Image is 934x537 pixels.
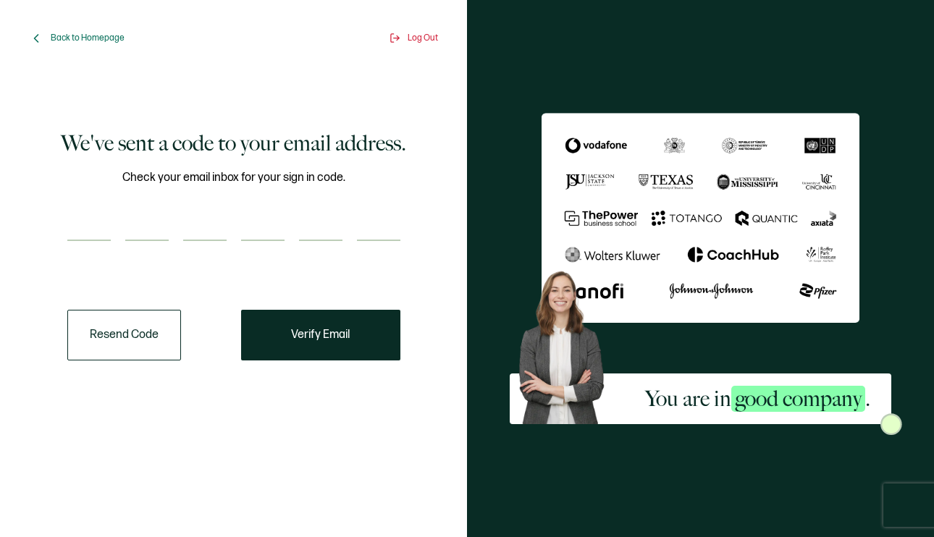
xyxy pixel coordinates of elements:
button: Resend Code [67,310,181,360]
button: Verify Email [241,310,400,360]
span: Verify Email [291,329,350,341]
span: Back to Homepage [51,33,125,43]
img: Sertifier We've sent a code to your email address. [542,113,859,322]
span: Log Out [408,33,438,43]
h2: You are in . [645,384,870,413]
span: Check your email inbox for your sign in code. [122,169,345,187]
iframe: Chat Widget [686,373,934,537]
img: Sertifier Signup - You are in <span class="strong-h">good company</span>. Hero [510,263,624,424]
h1: We've sent a code to your email address. [61,129,406,158]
